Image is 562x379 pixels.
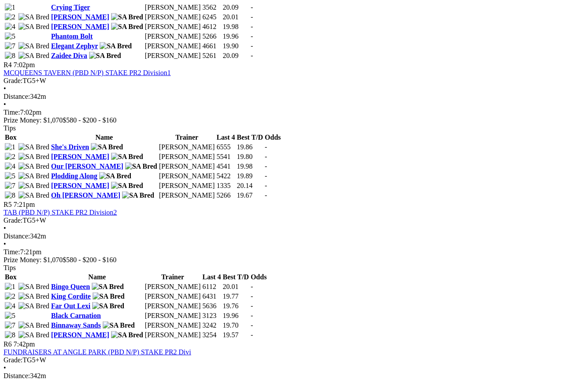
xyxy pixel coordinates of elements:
[51,153,109,160] a: [PERSON_NAME]
[202,331,221,339] td: 3254
[144,42,201,51] td: [PERSON_NAME]
[202,13,221,22] td: 6245
[91,143,123,151] img: SA Bred
[5,23,15,31] img: 4
[236,162,263,171] td: 19.98
[222,311,249,320] td: 19.96
[144,331,201,339] td: [PERSON_NAME]
[265,172,267,180] span: -
[92,302,124,310] img: SA Bred
[236,191,263,200] td: 19.67
[5,52,15,60] img: 8
[5,191,15,199] img: 8
[92,283,124,291] img: SA Bred
[4,240,6,248] span: •
[4,356,23,364] span: Grade:
[5,321,15,329] img: 7
[5,331,15,339] img: 8
[51,4,90,11] a: Crying Tiger
[51,321,101,329] a: Binnaway Sands
[251,331,253,339] span: -
[159,162,215,171] td: [PERSON_NAME]
[63,116,117,124] span: $580 - $200 - $160
[111,13,143,21] img: SA Bred
[18,292,50,300] img: SA Bred
[4,232,558,240] div: 342m
[202,22,221,31] td: 4612
[111,23,143,31] img: SA Bred
[222,22,249,31] td: 19.98
[51,331,109,339] a: [PERSON_NAME]
[144,282,201,291] td: [PERSON_NAME]
[144,302,201,310] td: [PERSON_NAME]
[51,13,109,21] a: [PERSON_NAME]
[202,42,221,51] td: 4661
[18,172,50,180] img: SA Bred
[111,153,143,161] img: SA Bred
[202,302,221,310] td: 5636
[202,321,221,330] td: 3242
[18,283,50,291] img: SA Bred
[144,292,201,301] td: [PERSON_NAME]
[4,224,6,232] span: •
[125,162,157,170] img: SA Bred
[4,217,558,224] div: TG5+W
[5,134,17,141] span: Box
[222,273,249,282] th: Best T/D
[4,364,6,372] span: •
[236,143,263,152] td: 19.86
[5,162,15,170] img: 4
[251,302,253,310] span: -
[5,172,15,180] img: 5
[216,152,235,161] td: 5541
[51,302,90,310] a: Far Out Lexi
[159,191,215,200] td: [PERSON_NAME]
[5,302,15,310] img: 4
[4,116,558,124] div: Prize Money: $1,070
[144,311,201,320] td: [PERSON_NAME]
[144,13,201,22] td: [PERSON_NAME]
[51,283,90,290] a: Bingo Queen
[265,191,267,199] span: -
[222,32,249,41] td: 19.96
[216,143,235,152] td: 6555
[5,292,15,300] img: 2
[222,321,249,330] td: 19.70
[18,162,50,170] img: SA Bred
[159,133,215,142] th: Trainer
[236,172,263,180] td: 19.89
[5,182,15,190] img: 7
[93,292,125,300] img: SA Bred
[251,4,253,11] span: -
[202,3,221,12] td: 3562
[251,32,253,40] span: -
[222,282,249,291] td: 20.01
[4,248,20,256] span: Time:
[4,77,558,85] div: TG5+W
[216,172,235,180] td: 5422
[18,321,50,329] img: SA Bred
[5,273,17,281] span: Box
[202,51,221,60] td: 5261
[159,172,215,180] td: [PERSON_NAME]
[265,162,267,170] span: -
[5,42,15,50] img: 7
[5,4,15,11] img: 1
[122,191,154,199] img: SA Bred
[18,302,50,310] img: SA Bred
[51,143,89,151] a: She's Driven
[202,292,221,301] td: 6431
[4,209,117,216] a: TAB (PBD N/P) STAKE PR2 Division2
[216,162,235,171] td: 4541
[251,321,253,329] span: -
[4,256,558,264] div: Prize Money: $1,070
[4,356,558,364] div: TG5+W
[5,153,15,161] img: 2
[18,52,50,60] img: SA Bred
[144,321,201,330] td: [PERSON_NAME]
[111,182,143,190] img: SA Bred
[18,143,50,151] img: SA Bred
[5,13,15,21] img: 2
[51,312,101,319] a: Black Carnation
[4,108,20,116] span: Time:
